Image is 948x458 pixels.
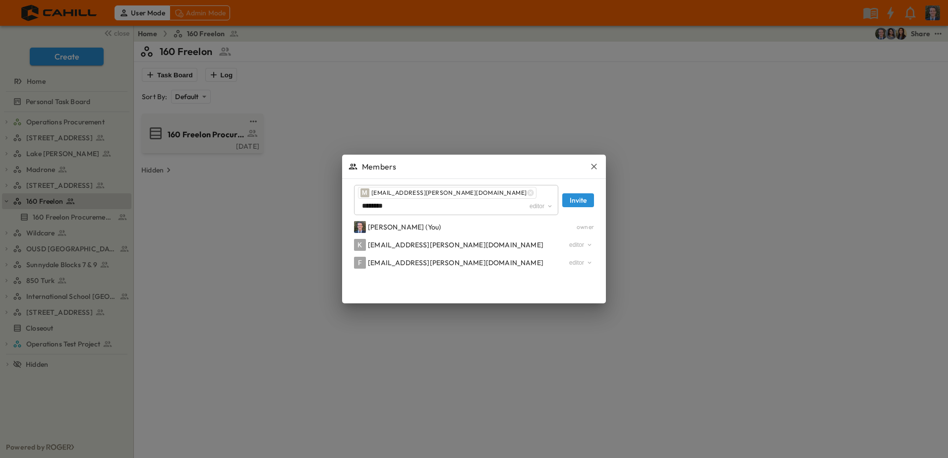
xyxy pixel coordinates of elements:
div: K [354,239,366,251]
button: area-role [568,258,594,268]
span: Members [362,161,396,172]
div: [EMAIL_ADDRESS][PERSON_NAME][DOMAIN_NAME] [368,258,543,268]
button: Invite [562,193,594,207]
div: M[EMAIL_ADDRESS][PERSON_NAME][DOMAIN_NAME] [358,187,536,199]
button: area-role [568,240,594,250]
span: M [362,189,367,197]
div: editor [569,259,593,267]
button: area-role [529,201,554,211]
div: F [354,257,366,269]
div: editor [569,241,593,249]
div: owner [577,223,594,231]
div: editor [530,202,553,210]
div: [EMAIL_ADDRESS][PERSON_NAME][DOMAIN_NAME] [368,240,543,250]
p: [EMAIL_ADDRESS][PERSON_NAME][DOMAIN_NAME] [371,188,527,198]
